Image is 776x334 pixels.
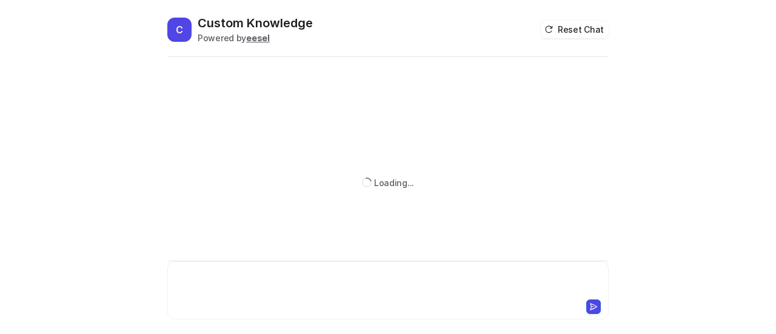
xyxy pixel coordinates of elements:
[246,33,270,43] b: eesel
[374,176,414,189] div: Loading...
[167,18,192,42] span: C
[198,32,313,44] div: Powered by
[541,21,609,38] button: Reset Chat
[198,15,313,32] h2: Custom Knowledge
